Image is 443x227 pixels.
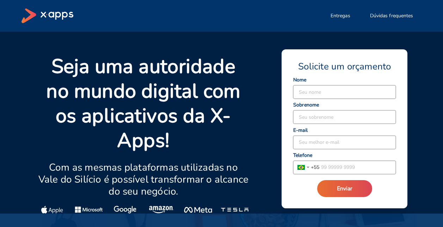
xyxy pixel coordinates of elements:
[114,206,137,214] img: Google
[149,206,174,214] img: Amazon
[293,110,396,124] input: Seu sobrenome
[331,12,350,19] span: Entregas
[38,54,249,153] p: Seja uma autoridade no mundo digital com os aplicativos da X-Apps!
[221,206,248,214] img: Tesla
[293,136,396,149] input: Seu melhor e-mail
[337,185,352,192] span: Enviar
[322,9,359,23] button: Entregas
[311,164,319,171] span: + 55
[293,85,396,99] input: Seu nome
[317,180,372,197] button: Enviar
[370,12,413,19] span: Dúvidas frequentes
[319,161,396,174] input: 99 99999 9999
[362,9,422,23] button: Dúvidas frequentes
[184,206,212,214] img: Meta
[41,206,63,214] img: Apple
[38,161,249,197] p: Com as mesmas plataformas utilizadas no Vale do Silício é possível transformar o alcance do seu n...
[298,61,391,73] span: Solicite um orçamento
[75,206,103,214] img: Microsoft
